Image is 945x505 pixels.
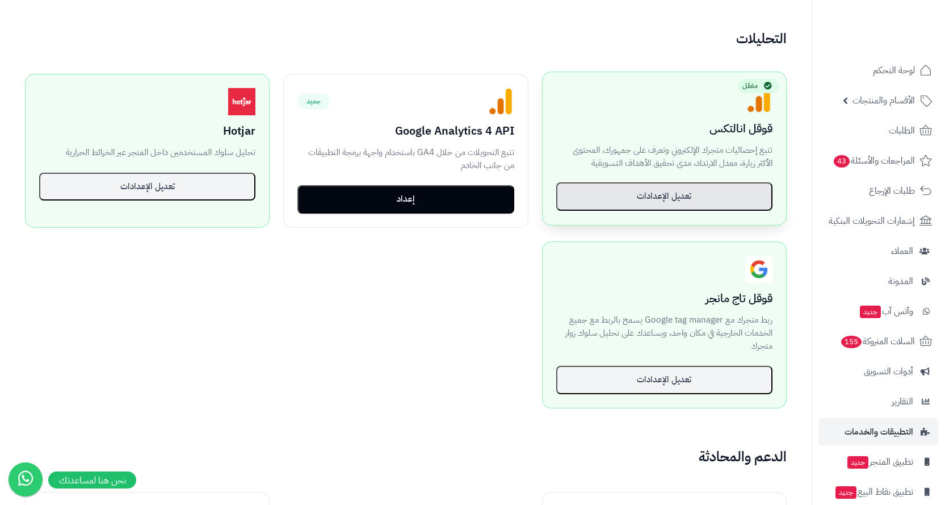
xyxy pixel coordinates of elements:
span: السلات المتروكة [840,333,915,349]
span: جديد [297,94,330,110]
a: السلات المتروكة155 [819,328,938,355]
img: logo-2.png [868,32,934,56]
span: المراجعات والأسئلة [833,153,915,169]
span: أدوات التسويق [864,364,913,379]
span: مفعّل [738,79,779,93]
img: Google Analytics [745,86,772,113]
span: التطبيقات والخدمات [845,424,913,440]
span: جديد [847,456,868,469]
span: لوحة التحكم [873,62,915,78]
h3: قوقل تاج مانجر [556,292,772,304]
h2: الدعم والمحادثة [11,449,800,464]
p: تتبع التحويلات من خلال GA4 باستخدام واجهة برمجة التطبيقات من جانب الخادم [297,146,514,172]
a: التقارير [819,388,938,415]
span: 155 [841,336,862,348]
img: Google Analytics 4 API [487,88,514,115]
span: تطبيق المتجر [846,454,913,470]
h3: Google Analytics 4 API [297,124,514,137]
a: المدونة [819,268,938,295]
span: جديد [835,486,856,499]
span: الأقسام والمنتجات [852,93,915,108]
span: المدونة [888,273,913,289]
span: وآتس آب [859,303,913,319]
span: جديد [860,306,881,318]
span: تطبيق نقاط البيع [834,484,913,500]
a: أدوات التسويق [819,358,938,385]
span: التقارير [892,394,913,410]
button: إعداد [297,185,514,214]
img: Hotjar [228,88,255,115]
p: تتبع إحصائيات متجرك الإلكتروني وتعرف على جمهورك، المحتوى الأكثر زيارة، معدل الارتداد، مدى تحقيق ا... [556,144,772,170]
h3: قوقل انالتكس [556,122,772,135]
a: العملاء [819,237,938,265]
h2: التحليلات [11,31,800,46]
a: التطبيقات والخدمات [819,418,938,445]
span: 43 [834,155,850,168]
p: تحليل سلوك المستخدمين داخل المتجر عبر الخرائط الحرارية [39,146,255,159]
a: إشعارات التحويلات البنكية [819,207,938,235]
a: طلبات الإرجاع [819,177,938,204]
a: لوحة التحكم [819,57,938,84]
button: تعديل الإعدادات [556,366,772,394]
a: المراجعات والأسئلة43 [819,147,938,174]
button: تعديل الإعدادات [39,173,255,201]
span: الطلبات [889,123,915,139]
a: الطلبات [819,117,938,144]
span: إشعارات التحويلات البنكية [829,213,915,229]
span: طلبات الإرجاع [869,183,915,199]
a: وآتس آبجديد [819,298,938,325]
p: ربط متجرك مع Google tag manager يسمح بالربط مع جميع الخدمات الخارجية في مكان واحد، ويساعدك على تح... [556,314,772,352]
h3: Hotjar [39,124,255,137]
span: العملاء [891,243,913,259]
a: تطبيق المتجرجديد [819,448,938,475]
img: Google Tag Manager [745,256,772,283]
button: تعديل الإعدادات [556,182,772,211]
